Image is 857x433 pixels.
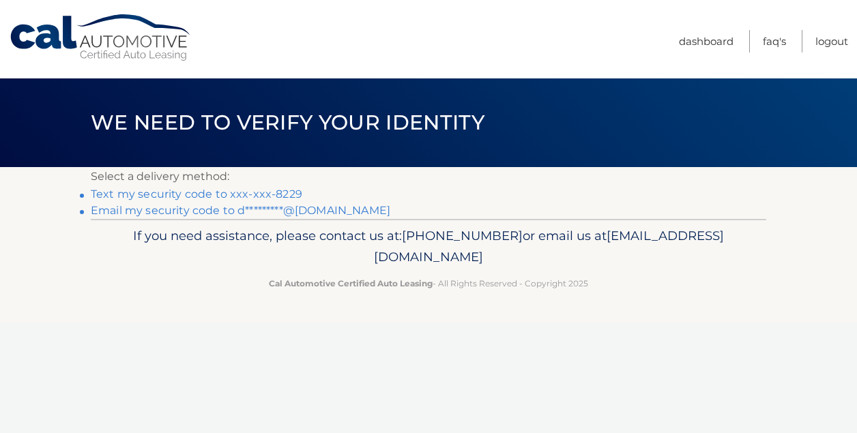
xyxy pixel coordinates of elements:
[402,228,523,243] span: [PHONE_NUMBER]
[91,167,766,186] p: Select a delivery method:
[9,14,193,62] a: Cal Automotive
[100,225,757,269] p: If you need assistance, please contact us at: or email us at
[91,110,484,135] span: We need to verify your identity
[100,276,757,290] p: - All Rights Reserved - Copyright 2025
[91,188,302,200] a: Text my security code to xxx-xxx-8229
[269,278,433,288] strong: Cal Automotive Certified Auto Leasing
[679,30,733,53] a: Dashboard
[763,30,786,53] a: FAQ's
[91,204,390,217] a: Email my security code to d*********@[DOMAIN_NAME]
[815,30,848,53] a: Logout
